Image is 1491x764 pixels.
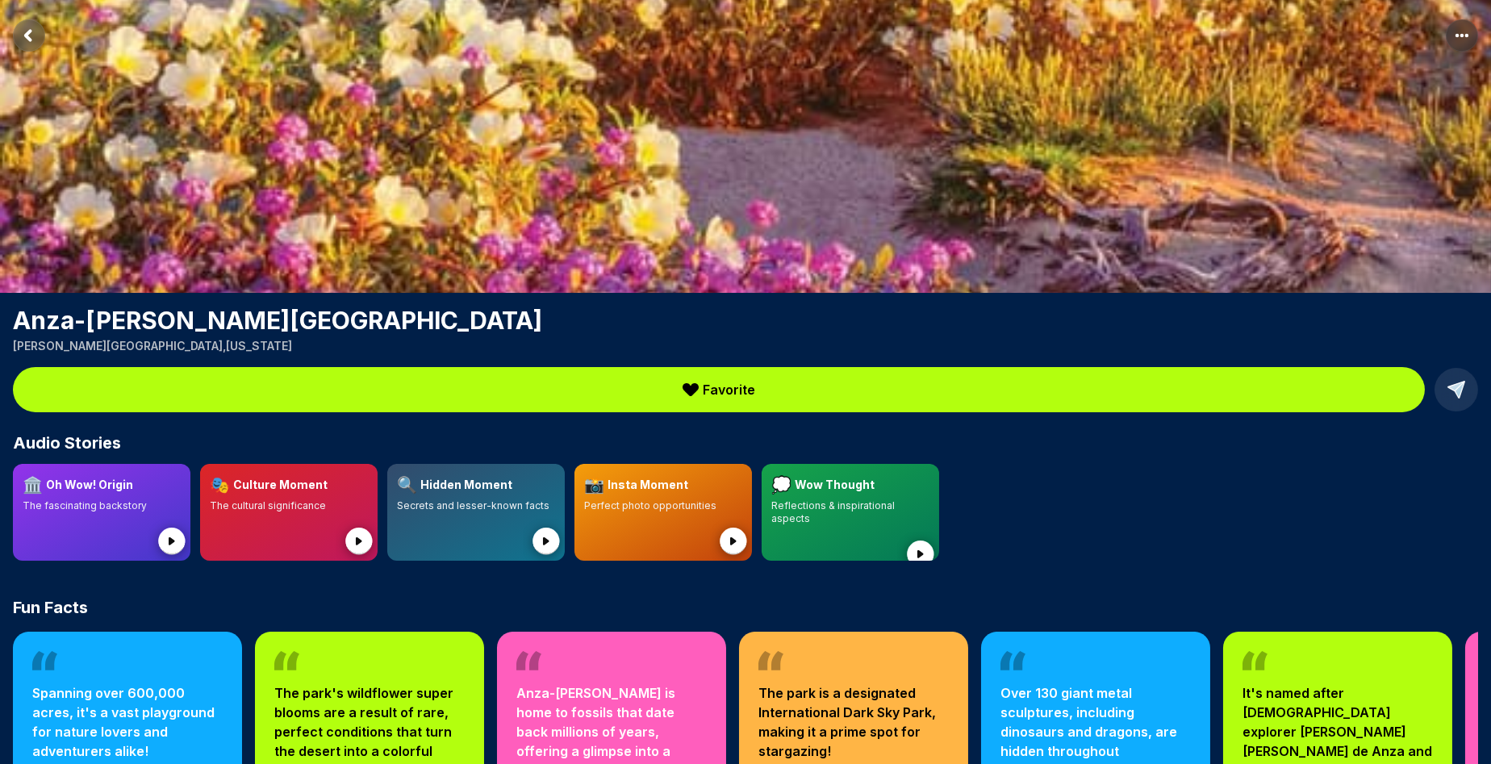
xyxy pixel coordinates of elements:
[46,477,133,493] h3: Oh Wow! Origin
[771,499,929,525] p: Reflections & inspirational aspects
[397,474,417,496] span: 🔍
[758,683,949,761] p: The park is a designated International Dark Sky Park, making it a prime spot for stargazing!
[420,477,512,493] h3: Hidden Moment
[1446,19,1478,52] button: More options
[210,499,368,512] p: The cultural significance
[608,477,688,493] h3: Insta Moment
[233,477,328,493] h3: Culture Moment
[13,306,1478,335] h1: Anza-[PERSON_NAME][GEOGRAPHIC_DATA]
[23,474,43,496] span: 🏛️
[704,380,756,399] span: Favorite
[584,499,742,512] p: Perfect photo opportunities
[13,596,1478,619] h2: Fun Facts
[23,499,181,512] p: The fascinating backstory
[210,474,230,496] span: 🎭
[771,474,791,496] span: 💭
[32,683,223,761] p: Spanning over 600,000 acres, it's a vast playground for nature lovers and adventurers alike!
[13,19,45,52] button: Return to previous page
[397,499,555,512] p: Secrets and lesser-known facts
[584,474,604,496] span: 📸
[795,477,875,493] h3: Wow Thought
[13,367,1425,412] button: Favorite
[13,338,1478,354] p: [PERSON_NAME][GEOGRAPHIC_DATA] , [US_STATE]
[13,432,121,454] span: Audio Stories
